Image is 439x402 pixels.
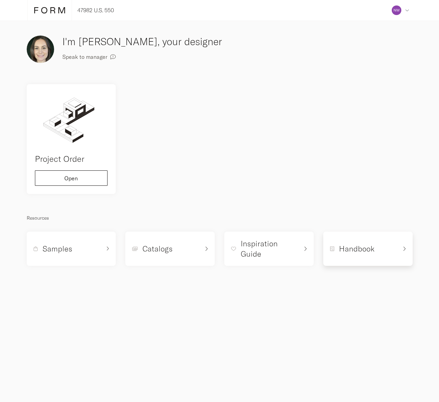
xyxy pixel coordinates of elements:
p: 47982 U.S. 550 [77,6,114,14]
span: Speak to manager [62,54,108,60]
button: Open [35,170,108,186]
img: 417ace951ef997a6934a908695891d7f [392,5,401,15]
img: pic.png [27,36,54,63]
h5: Samples [42,244,72,254]
h4: Project Order [35,153,108,165]
h5: Inspiration Guide [241,238,299,259]
h5: Catalogs [142,244,173,254]
img: order.svg [35,92,108,147]
h3: I'm [PERSON_NAME], your designer [62,34,240,49]
button: Speak to manager [62,49,116,64]
h5: Handbook [339,244,375,254]
span: Open [64,176,78,181]
p: Resources [27,214,413,222]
